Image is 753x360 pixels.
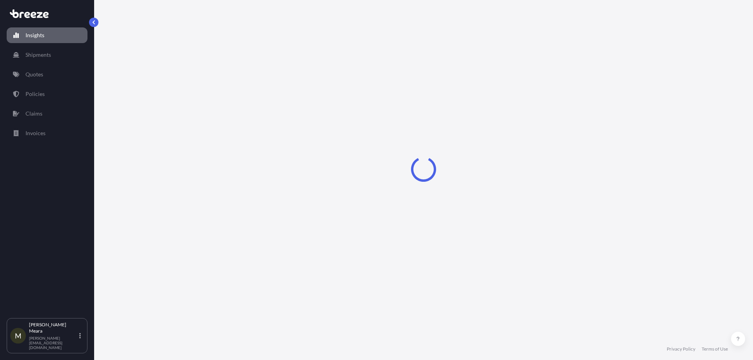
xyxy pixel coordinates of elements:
p: Claims [25,110,42,118]
a: Shipments [7,47,87,63]
p: Policies [25,90,45,98]
a: Policies [7,86,87,102]
p: Quotes [25,71,43,78]
p: Insights [25,31,44,39]
p: [PERSON_NAME] Meara [29,322,78,334]
p: [PERSON_NAME][EMAIL_ADDRESS][DOMAIN_NAME] [29,336,78,350]
a: Insights [7,27,87,43]
p: Invoices [25,129,45,137]
a: Quotes [7,67,87,82]
a: Claims [7,106,87,121]
a: Terms of Use [702,346,728,352]
a: Privacy Policy [667,346,695,352]
a: Invoices [7,125,87,141]
span: M [15,332,22,340]
p: Shipments [25,51,51,59]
